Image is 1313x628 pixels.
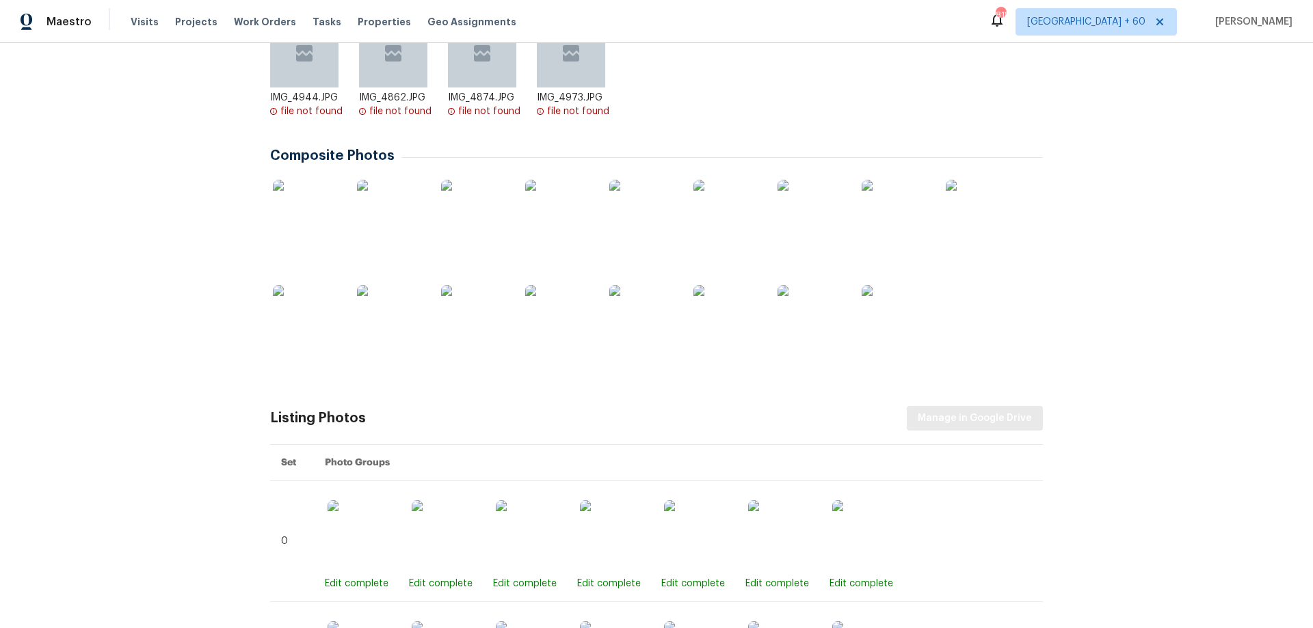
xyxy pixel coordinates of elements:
td: 0 [270,481,314,602]
div: Edit complete [661,577,725,590]
span: [GEOGRAPHIC_DATA] + 60 [1027,15,1145,29]
div: IMG_4944.JPG [270,91,349,105]
div: Edit complete [493,577,557,590]
span: Visits [131,15,159,29]
div: Edit complete [830,577,893,590]
span: [PERSON_NAME] [1210,15,1292,29]
span: Tasks [313,17,341,27]
th: Photo Groups [314,445,1043,481]
div: Listing Photos [270,411,366,425]
div: IMG_4973.JPG [537,91,615,105]
div: file not found [547,105,609,118]
th: Set [270,445,314,481]
span: Properties [358,15,411,29]
div: Edit complete [409,577,473,590]
div: file not found [280,105,343,118]
span: Projects [175,15,217,29]
div: Edit complete [325,577,388,590]
span: Manage in Google Drive [918,410,1032,427]
div: file not found [369,105,432,118]
span: Maestro [47,15,92,29]
span: Geo Assignments [427,15,516,29]
div: Edit complete [577,577,641,590]
span: Work Orders [234,15,296,29]
div: IMG_4862.JPG [359,91,438,105]
div: Edit complete [745,577,809,590]
span: Composite Photos [270,149,401,163]
button: Manage in Google Drive [907,406,1043,431]
div: file not found [458,105,520,118]
div: 818 [996,8,1005,22]
div: IMG_4874.JPG [448,91,527,105]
